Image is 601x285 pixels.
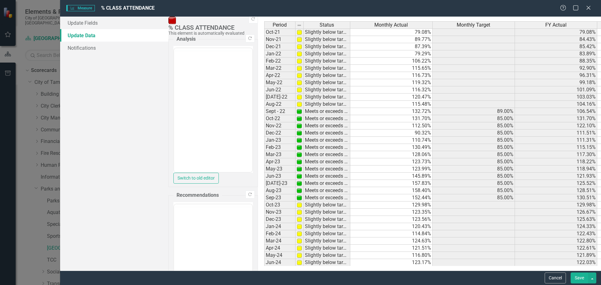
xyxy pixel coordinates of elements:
td: Slightly below target [304,86,350,94]
td: 126.67% [515,209,597,216]
td: 121.93% [515,173,597,180]
td: 79.29% [350,50,433,58]
img: P5LKOg1sb8zeUYFL+N4OvWQAAAABJRU5ErkJggg== [297,260,302,265]
img: 1UOPjbPZzarJnojPNnPdqcrKqsyubKg2UwelywlROmNPl+gdMW9Kb8ri8GgAAAABJRU5ErkJggg== [297,145,302,150]
button: Save [571,272,588,283]
td: 92.90% [515,65,597,72]
td: 103.03% [515,94,597,101]
td: 112.50% [350,122,433,130]
td: Feb-23 [264,144,295,151]
legend: Analysis [173,36,199,43]
span: Monthly Target [457,22,490,28]
td: Meets or exceeds target [304,108,350,115]
td: Apr-23 [264,158,295,165]
td: 115.65% [350,65,433,72]
td: Dec-22 [264,130,295,137]
td: 130.51% [515,194,597,201]
td: 116.80% [350,252,433,259]
td: Meets or exceeds target [304,115,350,122]
td: Slightly below target [304,58,350,65]
td: 106.22% [350,58,433,65]
span: Period [273,22,287,28]
img: P5LKOg1sb8zeUYFL+N4OvWQAAAABJRU5ErkJggg== [297,66,302,71]
img: 1UOPjbPZzarJnojPNnPdqcrKqsyubKg2UwelywlROmNPl+gdMW9Kb8ri8GgAAAABJRU5ErkJggg== [297,159,302,164]
td: 158.40% [350,187,433,194]
td: 87.39% [350,43,433,50]
legend: Recommendations [173,192,222,199]
img: 1UOPjbPZzarJnojPNnPdqcrKqsyubKg2UwelywlROmNPl+gdMW9Kb8ri8GgAAAABJRU5ErkJggg== [297,181,302,186]
td: Jan-24 [264,223,295,230]
img: P5LKOg1sb8zeUYFL+N4OvWQAAAABJRU5ErkJggg== [297,59,302,64]
td: Slightly below target [304,201,350,209]
td: 114.84% [350,230,433,237]
img: 1UOPjbPZzarJnojPNnPdqcrKqsyubKg2UwelywlROmNPl+gdMW9Kb8ri8GgAAAABJRU5ErkJggg== [297,138,302,143]
td: 85.00% [433,144,515,151]
td: 85.00% [433,158,515,165]
td: Slightly below target [304,36,350,43]
td: 123.17% [350,259,433,266]
td: 99.18% [515,79,597,86]
td: 121.89% [515,252,597,259]
td: Mar-22 [264,65,295,72]
td: 124.33% [515,223,597,230]
td: 122.10% [515,122,597,130]
img: P5LKOg1sb8zeUYFL+N4OvWQAAAABJRU5ErkJggg== [297,102,302,107]
td: 85.00% [433,115,515,122]
a: Notifications [60,42,168,54]
td: 85.00% [433,180,515,187]
img: P5LKOg1sb8zeUYFL+N4OvWQAAAABJRU5ErkJggg== [297,217,302,222]
div: % CLASS ATTENDANCE [168,24,255,31]
td: Jun-23 [264,173,295,180]
td: 120.47% [350,94,433,101]
td: 123.35% [350,209,433,216]
td: 85.00% [433,137,515,144]
td: Slightly below target [304,65,350,72]
img: 8DAGhfEEPCf229AAAAAElFTkSuQmCC [297,23,302,28]
td: Meets or exceeds target [304,173,350,180]
td: Aug-23 [264,187,295,194]
td: Meets or exceeds target [304,130,350,137]
td: 120.43% [350,223,433,230]
img: 1UOPjbPZzarJnojPNnPdqcrKqsyubKg2UwelywlROmNPl+gdMW9Kb8ri8GgAAAABJRU5ErkJggg== [297,152,302,157]
td: 152.44% [350,194,433,201]
a: Update Fields [60,17,168,29]
td: 104.16% [515,101,597,108]
td: Slightly below target [304,209,350,216]
button: Cancel [545,272,566,283]
td: Sept - 22 [264,108,295,115]
td: Slightly below target [304,216,350,223]
td: Meets or exceeds target [304,194,350,201]
td: 128.51% [515,187,597,194]
td: 125.63% [515,216,597,223]
td: 123.99% [350,165,433,173]
img: P5LKOg1sb8zeUYFL+N4OvWQAAAABJRU5ErkJggg== [297,30,302,35]
td: 85.00% [433,187,515,194]
td: 130.49% [350,144,433,151]
span: % CLASS ATTENDANCE [101,5,155,11]
td: Meets or exceeds target [304,187,350,194]
img: 1UOPjbPZzarJnojPNnPdqcrKqsyubKg2UwelywlROmNPl+gdMW9Kb8ri8GgAAAABJRU5ErkJggg== [297,166,302,171]
img: P5LKOg1sb8zeUYFL+N4OvWQAAAABJRU5ErkJggg== [297,73,302,78]
img: 1UOPjbPZzarJnojPNnPdqcrKqsyubKg2UwelywlROmNPl+gdMW9Kb8ri8GgAAAABJRU5ErkJggg== [297,174,302,179]
td: 123.73% [350,158,433,165]
td: 157.83% [350,180,433,187]
img: P5LKOg1sb8zeUYFL+N4OvWQAAAABJRU5ErkJggg== [297,44,302,49]
td: Meets or exceeds target [304,151,350,158]
td: 85.00% [433,151,515,158]
td: 84.43% [515,36,597,43]
td: Slightly below target [304,28,350,36]
td: Slightly below target [304,94,350,101]
td: 106.54% [515,108,597,115]
img: 1UOPjbPZzarJnojPNnPdqcrKqsyubKg2UwelywlROmNPl+gdMW9Kb8ri8GgAAAABJRU5ErkJggg== [297,116,302,121]
td: Jun-22 [264,86,295,94]
td: 118.94% [515,165,597,173]
td: 101.09% [515,86,597,94]
img: 1UOPjbPZzarJnojPNnPdqcrKqsyubKg2UwelywlROmNPl+gdMW9Kb8ri8GgAAAABJRU5ErkJggg== [297,123,302,128]
td: Slightly below target [304,259,350,266]
td: May-24 [264,252,295,259]
img: P5LKOg1sb8zeUYFL+N4OvWQAAAABJRU5ErkJggg== [297,202,302,207]
td: 79.08% [350,28,433,36]
td: 119.32% [350,79,433,86]
td: 118.22% [515,158,597,165]
td: Oct-23 [264,201,295,209]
